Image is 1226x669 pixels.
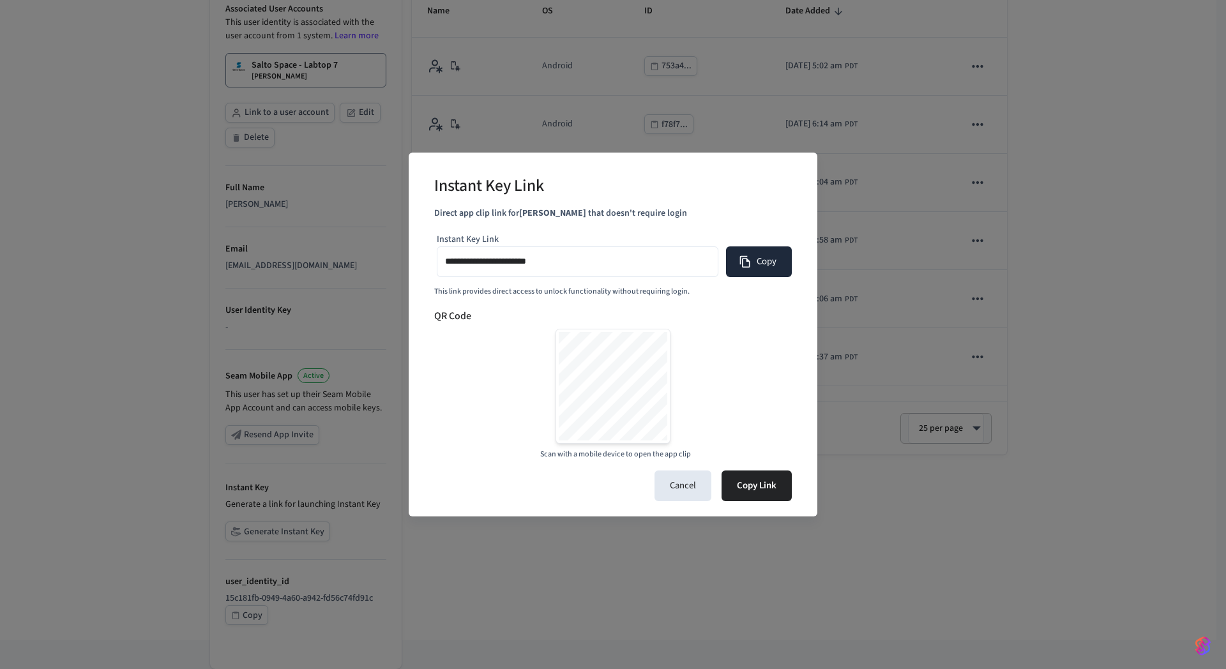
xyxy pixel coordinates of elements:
button: Cancel [655,470,711,501]
button: Copy [726,246,792,277]
h6: QR Code [434,308,792,324]
img: SeamLogoGradient.69752ec5.svg [1195,636,1211,656]
span: Scan with a mobile device to open the app clip [540,449,691,460]
button: Copy Link [722,470,792,501]
strong: [PERSON_NAME] [519,207,586,220]
p: Direct app clip link for that doesn't require login [434,207,792,220]
h2: Instant Key Link [434,168,544,207]
span: This link provides direct access to unlock functionality without requiring login. [434,286,690,297]
label: Instant Key Link [437,233,499,246]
